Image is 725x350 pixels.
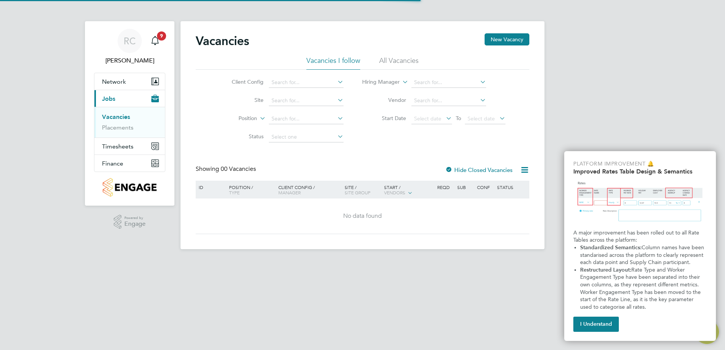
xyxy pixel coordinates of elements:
[573,229,707,244] p: A major improvement has been rolled out to all Rate Tables across the platform:
[269,95,344,106] input: Search for...
[411,77,486,88] input: Search for...
[362,115,406,122] label: Start Date
[276,181,343,199] div: Client Config /
[102,160,123,167] span: Finance
[379,56,419,70] li: All Vacancies
[445,166,513,173] label: Hide Closed Vacancies
[455,181,475,194] div: Sub
[103,178,156,197] img: countryside-properties-logo-retina.png
[382,181,435,200] div: Start /
[229,189,240,195] span: Type
[124,36,136,46] span: RC
[564,151,716,341] div: Improved Rate Table Semantics
[278,189,301,195] span: Manager
[124,221,146,227] span: Engage
[197,212,528,220] div: No data found
[414,115,441,122] span: Select date
[580,244,706,266] span: Column names have been standarised across the platform to clearly represent each data point and S...
[475,181,495,194] div: Conf
[306,56,360,70] li: Vacancies I follow
[102,78,126,85] span: Network
[411,95,486,106] input: Search for...
[269,114,344,124] input: Search for...
[573,168,707,175] h2: Improved Rates Table Design & Semantics
[269,77,344,88] input: Search for...
[223,181,276,199] div: Position /
[435,181,455,194] div: Reqd
[196,165,257,173] div: Showing
[220,133,264,140] label: Status
[580,267,702,310] span: Rate Type and Worker Engagement Type have been separated into their own columns, as they represen...
[454,113,463,123] span: To
[345,189,370,195] span: Site Group
[485,33,529,45] button: New Vacancy
[220,97,264,103] label: Site
[573,160,707,168] p: Platform Improvement 🔔
[580,244,642,251] strong: Standardized Semantics:
[157,31,166,41] span: 9
[102,95,115,102] span: Jobs
[94,178,165,197] a: Go to home page
[221,165,256,173] span: 00 Vacancies
[343,181,383,199] div: Site /
[220,78,264,85] label: Client Config
[102,143,133,150] span: Timesheets
[85,21,174,206] nav: Main navigation
[580,267,631,273] strong: Restructured Layout:
[94,56,165,65] span: Ryan Cumner
[124,215,146,221] span: Powered by
[94,29,165,65] a: Go to account details
[102,124,133,131] a: Placements
[356,78,400,86] label: Hiring Manager
[384,189,405,195] span: Vendors
[269,132,344,142] input: Select one
[213,115,257,122] label: Position
[197,181,223,194] div: ID
[573,178,707,226] img: Updated Rates Table Design & Semantics
[196,33,249,48] h2: Vacancies
[362,97,406,103] label: Vendor
[102,113,130,120] a: Vacancies
[468,115,495,122] span: Select date
[573,317,619,332] button: I Understand
[495,181,528,194] div: Status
